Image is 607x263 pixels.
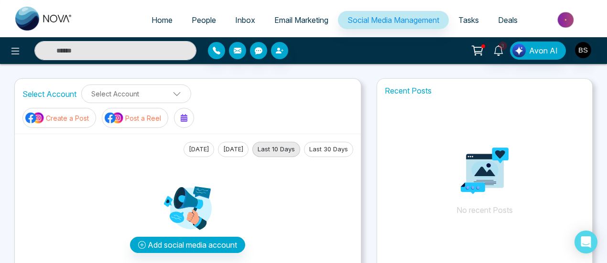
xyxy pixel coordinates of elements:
button: Add social media account [130,237,245,253]
button: Last 10 Days [252,142,300,157]
span: Avon AI [529,45,558,56]
img: Market-place.gif [532,9,601,31]
button: Last 30 Days [304,142,353,157]
button: [DATE] [184,142,214,157]
img: Lead Flow [512,44,526,57]
span: Home [152,15,173,25]
a: Email Marketing [265,11,338,29]
span: 3 [499,42,507,50]
a: Social Media Management [338,11,449,29]
p: Create a Post [46,113,89,123]
img: social-media-icon [25,112,44,124]
button: Select Account [81,84,191,103]
span: Email Marketing [274,15,328,25]
img: Analytics png [461,147,509,195]
p: No recent Posts [377,100,592,243]
img: social-media-icon [105,112,124,124]
a: People [182,11,226,29]
img: User Avatar [575,42,591,58]
span: Social Media Management [347,15,439,25]
a: Home [142,11,182,29]
div: Open Intercom Messenger [574,231,597,253]
h1: Recent Posts [377,86,592,95]
span: People [192,15,216,25]
button: [DATE] [218,142,249,157]
a: 3 [487,42,510,58]
button: social-media-iconCreate a Post [22,108,96,128]
img: Analytics png [164,184,212,232]
a: Inbox [226,11,265,29]
label: Select Account [22,88,76,100]
a: Tasks [449,11,488,29]
span: Tasks [458,15,479,25]
a: Deals [488,11,527,29]
span: Inbox [235,15,255,25]
button: social-media-iconPost a Reel [102,108,168,128]
img: Nova CRM Logo [15,7,73,31]
button: Avon AI [510,42,566,60]
span: Deals [498,15,518,25]
p: Post a Reel [125,113,161,123]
